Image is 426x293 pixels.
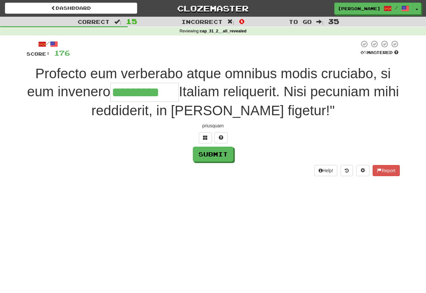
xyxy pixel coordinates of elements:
button: Switch sentence to multiple choice alt+p [199,132,212,143]
span: 15 [126,17,137,25]
span: : [316,19,324,25]
span: Italiam reliquerit. Nisi pecuniam mihi reddiderit, in [PERSON_NAME] figetur!" [91,84,399,119]
a: Dashboard [5,3,137,14]
a: Clozemaster [147,3,279,14]
span: 0 % [361,50,367,55]
strong: cap_31_2__all_revealed [200,29,247,33]
div: / [27,40,70,48]
span: 35 [328,17,339,25]
a: [PERSON_NAME] / [334,3,413,14]
span: To go [289,18,312,25]
span: 0 [239,17,245,25]
button: Round history (alt+y) [341,165,353,176]
div: priusquam [27,122,400,129]
button: Help! [314,165,338,176]
span: [PERSON_NAME] [338,6,380,11]
span: : [114,19,121,25]
span: Correct [78,18,110,25]
div: Mastered [359,50,400,56]
span: Incorrect [181,18,223,25]
button: Submit [193,147,233,162]
span: : [227,19,234,25]
span: Score: [27,51,50,57]
button: Report [373,165,399,176]
span: Profecto eum verberabo atque omnibus modis cruciabo, si eum invenero [27,66,391,99]
span: 176 [54,49,70,57]
button: Single letter hint - you only get 1 per sentence and score half the points! alt+h [214,132,228,143]
span: / [395,5,398,10]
